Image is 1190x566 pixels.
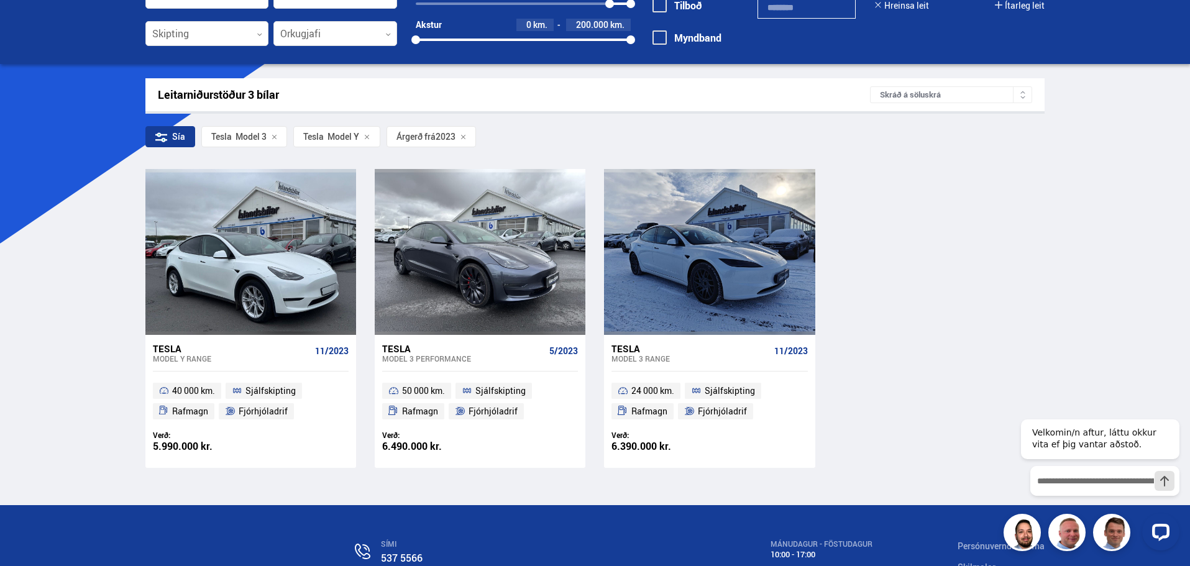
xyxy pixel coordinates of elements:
[576,19,608,30] span: 200.000
[375,335,585,468] a: Tesla Model 3 PERFORMANCE 5/2023 50 000 km. Sjálfskipting Rafmagn Fjórhjóladrif Verð: 6.490.000 kr.
[153,343,310,354] div: Tesla
[158,88,871,101] div: Leitarniðurstöður 3 bílar
[416,20,442,30] div: Akstur
[771,540,872,549] div: MÁNUDAGUR - FÖSTUDAGUR
[705,383,755,398] span: Sjálfskipting
[611,343,769,354] div: Tesla
[381,540,685,549] div: SÍMI
[604,335,815,468] a: Tesla Model 3 RANGE 11/2023 24 000 km. Sjálfskipting Rafmagn Fjórhjóladrif Verð: 6.390.000 kr.
[382,354,544,363] div: Model 3 PERFORMANCE
[303,132,359,142] span: Model Y
[211,132,232,142] div: Tesla
[874,1,929,11] button: Hreinsa leit
[145,126,195,147] div: Sía
[469,404,518,419] span: Fjórhjóladrif
[402,383,445,398] span: 50 000 km.
[771,550,872,559] div: 10:00 - 17:00
[611,441,710,452] div: 6.390.000 kr.
[652,32,721,43] label: Myndband
[549,346,578,356] span: 5/2023
[355,544,370,559] img: n0V2lOsqF3l1V2iz.svg
[153,441,251,452] div: 5.990.000 kr.
[315,346,349,356] span: 11/2023
[172,383,215,398] span: 40 000 km.
[382,441,480,452] div: 6.490.000 kr.
[172,404,208,419] span: Rafmagn
[631,404,667,419] span: Rafmagn
[1005,516,1043,553] img: nhp88E3Fdnt1Opn2.png
[436,132,455,142] span: 2023
[870,86,1032,103] div: Skráð á söluskrá
[153,431,251,440] div: Verð:
[526,19,531,30] span: 0
[631,383,674,398] span: 24 000 km.
[611,354,769,363] div: Model 3 RANGE
[610,20,625,30] span: km.
[396,132,436,142] span: Árgerð frá
[153,354,310,363] div: Model Y RANGE
[774,346,808,356] span: 11/2023
[698,404,747,419] span: Fjórhjóladrif
[995,1,1045,11] button: Ítarleg leit
[382,431,480,440] div: Verð:
[958,540,1045,552] a: Persónuverndarstefna
[303,132,324,142] div: Tesla
[211,132,267,142] span: Model 3
[402,404,438,419] span: Rafmagn
[1011,396,1184,560] iframe: LiveChat chat widget
[533,20,547,30] span: km.
[145,335,356,468] a: Tesla Model Y RANGE 11/2023 40 000 km. Sjálfskipting Rafmagn Fjórhjóladrif Verð: 5.990.000 kr.
[611,431,710,440] div: Verð:
[475,383,526,398] span: Sjálfskipting
[382,343,544,354] div: Tesla
[381,551,423,565] a: 537 5566
[245,383,296,398] span: Sjálfskipting
[239,404,288,419] span: Fjórhjóladrif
